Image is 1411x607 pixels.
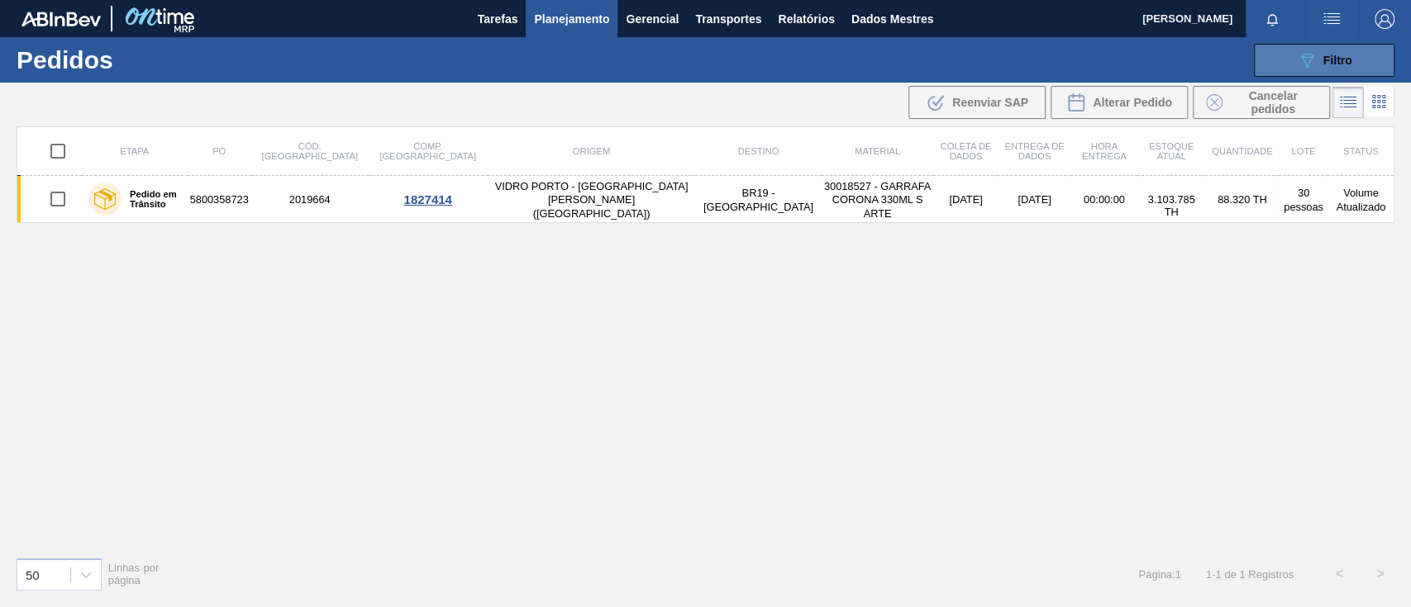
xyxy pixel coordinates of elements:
[1291,146,1315,156] font: Lote
[940,141,991,161] font: Coleta de dados
[573,146,610,156] font: Origem
[1332,87,1364,118] div: Visão em Lista
[1335,567,1342,581] font: <
[824,180,931,220] font: 30018527 - GARRAFA CORONA 330ML S ARTE
[21,12,101,26] img: TNhmsLtSVTkK8tSr43FrP2fwEKptu5GPRR3wAAAABJRU5ErkJggg==
[1212,568,1215,581] font: -
[1175,568,1180,581] font: 1
[1004,141,1064,161] font: Entrega de dados
[130,189,177,209] font: Pedido em Trânsito
[1284,187,1323,213] font: 30 pessoas
[26,567,40,581] font: 50
[1364,87,1394,118] div: Visão em Cards
[626,12,679,26] font: Gerencial
[1376,567,1384,581] font: >
[778,12,834,26] font: Relatórios
[1149,141,1194,161] font: Estoque atual
[1193,86,1330,119] div: Cancelar Pedidos em Massa
[1248,568,1294,581] font: Registros
[1148,193,1195,218] font: 3.103.785 TH
[190,193,249,206] font: 5800358723
[1254,44,1394,77] button: Filtro
[908,86,1046,119] div: Reenviar SAP
[403,192,451,206] font: 1827414
[17,46,113,74] font: Pedidos
[1193,86,1330,119] button: Cancelar pedidos
[1360,553,1401,595] button: >
[1084,193,1125,206] font: 00:00:00
[737,146,779,156] font: Destino
[1323,54,1352,67] font: Filtro
[1336,187,1385,213] font: Volume Atualizado
[1206,568,1212,581] font: 1
[1246,7,1299,31] button: Notificações
[17,176,1394,223] a: Pedido em Trânsito58003587232019664VIDRO PORTO - [GEOGRAPHIC_DATA][PERSON_NAME] ([GEOGRAPHIC_DATA...
[1218,193,1267,206] font: 88.320 TH
[851,12,934,26] font: Dados Mestres
[1224,568,1236,581] font: de
[289,193,331,206] font: 2019664
[1215,568,1221,581] font: 1
[703,187,813,213] font: BR19 - [GEOGRAPHIC_DATA]
[1142,12,1232,25] font: [PERSON_NAME]
[1082,141,1127,161] font: Hora Entrega
[478,12,518,26] font: Tarefas
[1239,568,1245,581] font: 1
[1212,146,1272,156] font: Quantidade
[212,146,226,156] font: PO
[534,12,609,26] font: Planejamento
[1322,9,1342,29] img: ações do usuário
[1375,9,1394,29] img: Sair
[495,180,689,220] font: VIDRO PORTO - [GEOGRAPHIC_DATA][PERSON_NAME] ([GEOGRAPHIC_DATA])
[1343,146,1378,156] font: Status
[120,146,149,156] font: Etapa
[949,193,982,206] font: [DATE]
[1172,568,1175,581] font: :
[108,562,160,586] font: Linhas por página
[855,146,900,156] font: Material
[1051,86,1188,119] div: Alterar Pedido
[1138,568,1171,581] font: Página
[1318,553,1360,595] button: <
[1093,96,1172,109] font: Alterar Pedido
[695,12,761,26] font: Transportes
[261,141,357,161] font: Cód. [GEOGRAPHIC_DATA]
[379,141,475,161] font: Comp. [GEOGRAPHIC_DATA]
[952,96,1028,109] font: Reenviar SAP
[1018,193,1051,206] font: [DATE]
[1248,89,1297,116] font: Cancelar pedidos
